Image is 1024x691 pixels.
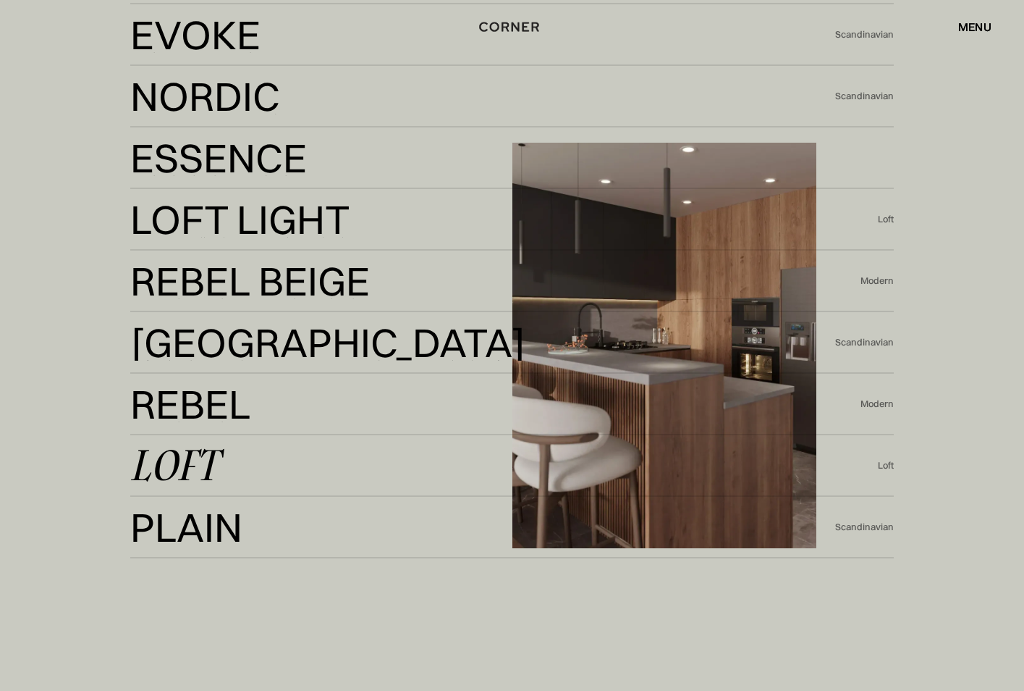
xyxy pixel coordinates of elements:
a: EssenceEssence [130,141,894,176]
a: [GEOGRAPHIC_DATA][GEOGRAPHIC_DATA] [130,325,835,361]
a: NordicNordic [130,79,835,114]
a: RebelRebel [130,387,860,422]
div: Loft Light [130,202,350,237]
div: Rebel Beige [130,264,370,298]
div: Nordic [130,79,280,114]
div: Scandinavian [835,521,894,534]
div: Modern [860,275,894,288]
div: Rebel Beige [130,298,350,332]
div: Scandinavian [835,90,894,103]
a: home [460,17,564,36]
div: Nordic [130,113,271,148]
div: Plain [130,510,242,545]
div: Plain [130,544,237,579]
div: Loft [878,213,894,226]
a: PlainPlain [130,510,835,545]
div: Essence [130,175,282,209]
div: menu [944,14,991,39]
div: Loft [878,459,894,472]
div: Loft [130,448,218,483]
div: Modern [860,398,894,411]
div: [GEOGRAPHIC_DATA] [130,325,526,360]
div: Essence [130,141,307,175]
div: [GEOGRAPHIC_DATA] [130,359,502,394]
a: Rebel BeigeRebel Beige [130,264,860,299]
div: Rebel [130,387,250,422]
div: menu [958,21,991,33]
div: Rebel [130,421,239,456]
a: Loft LightLoft Light [130,202,878,238]
div: Scandinavian [835,336,894,349]
div: Loft Light [130,236,337,271]
a: Loft [130,448,878,484]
